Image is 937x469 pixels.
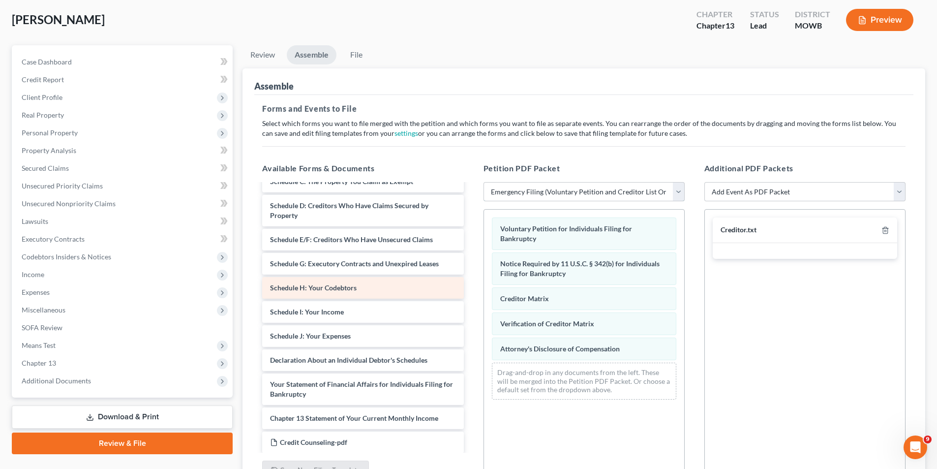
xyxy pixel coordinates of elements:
div: Drag-and-drop in any documents from the left. These will be merged into the Petition PDF Packet. ... [492,363,676,400]
a: Executory Contracts [14,230,233,248]
span: [PERSON_NAME] [12,12,105,27]
div: Status [750,9,779,20]
span: Lawsuits [22,217,48,225]
span: Client Profile [22,93,62,101]
span: Schedule J: Your Expenses [270,332,351,340]
span: Expenses [22,288,50,296]
a: Property Analysis [14,142,233,159]
span: Personal Property [22,128,78,137]
span: Codebtors Insiders & Notices [22,252,111,261]
span: Schedule G: Executory Contracts and Unexpired Leases [270,259,439,268]
span: Property Analysis [22,146,76,155]
h5: Forms and Events to File [262,103,906,115]
span: Unsecured Nonpriority Claims [22,199,116,208]
a: Review & File [12,433,233,454]
span: Declaration About an Individual Debtor's Schedules [270,356,427,364]
span: Additional Documents [22,376,91,385]
span: Credit Counseling-pdf [280,438,347,446]
p: Select which forms you want to file merged with the petition and which forms you want to file as ... [262,119,906,138]
span: Means Test [22,341,56,349]
span: Schedule I: Your Income [270,308,344,316]
a: Unsecured Priority Claims [14,177,233,195]
span: Secured Claims [22,164,69,172]
span: Your Statement of Financial Affairs for Individuals Filing for Bankruptcy [270,380,453,398]
a: Assemble [287,45,336,64]
span: Voluntary Petition for Individuals Filing for Bankruptcy [500,224,632,243]
a: settings [394,129,418,137]
span: Schedule D: Creditors Who Have Claims Secured by Property [270,201,428,219]
span: Chapter 13 [22,359,56,367]
a: Download & Print [12,406,233,429]
span: 9 [924,436,932,443]
div: Chapter [696,20,734,31]
div: Lead [750,20,779,31]
h5: Additional PDF Packets [704,162,906,174]
span: SOFA Review [22,323,62,332]
span: Attorney's Disclosure of Compensation [500,344,620,353]
a: Lawsuits [14,213,233,230]
iframe: Intercom live chat [904,436,927,459]
span: Real Property [22,111,64,119]
div: Assemble [254,80,294,92]
a: Secured Claims [14,159,233,177]
button: Preview [846,9,913,31]
span: Petition PDF Packet [484,163,560,173]
span: Executory Contracts [22,235,85,243]
span: Income [22,270,44,279]
h5: Available Forms & Documents [262,162,463,174]
span: Verification of Creditor Matrix [500,319,594,328]
span: Schedule C: The Property You Claim as Exempt [270,177,413,186]
div: District [795,9,830,20]
span: Schedule E/F: Creditors Who Have Unsecured Claims [270,235,433,244]
span: 13 [725,21,734,30]
span: Chapter 13 Statement of Your Current Monthly Income [270,414,438,422]
a: File [340,45,372,64]
a: SOFA Review [14,319,233,337]
span: Credit Report [22,75,64,84]
div: MOWB [795,20,830,31]
a: Credit Report [14,71,233,89]
span: Unsecured Priority Claims [22,182,103,190]
div: Chapter [696,9,734,20]
span: Creditor Matrix [500,294,549,303]
span: Schedule H: Your Codebtors [270,283,357,292]
span: Case Dashboard [22,58,72,66]
a: Case Dashboard [14,53,233,71]
div: Creditor.txt [721,225,756,235]
span: Notice Required by 11 U.S.C. § 342(b) for Individuals Filing for Bankruptcy [500,259,660,278]
a: Review [242,45,283,64]
a: Unsecured Nonpriority Claims [14,195,233,213]
span: Miscellaneous [22,306,65,314]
